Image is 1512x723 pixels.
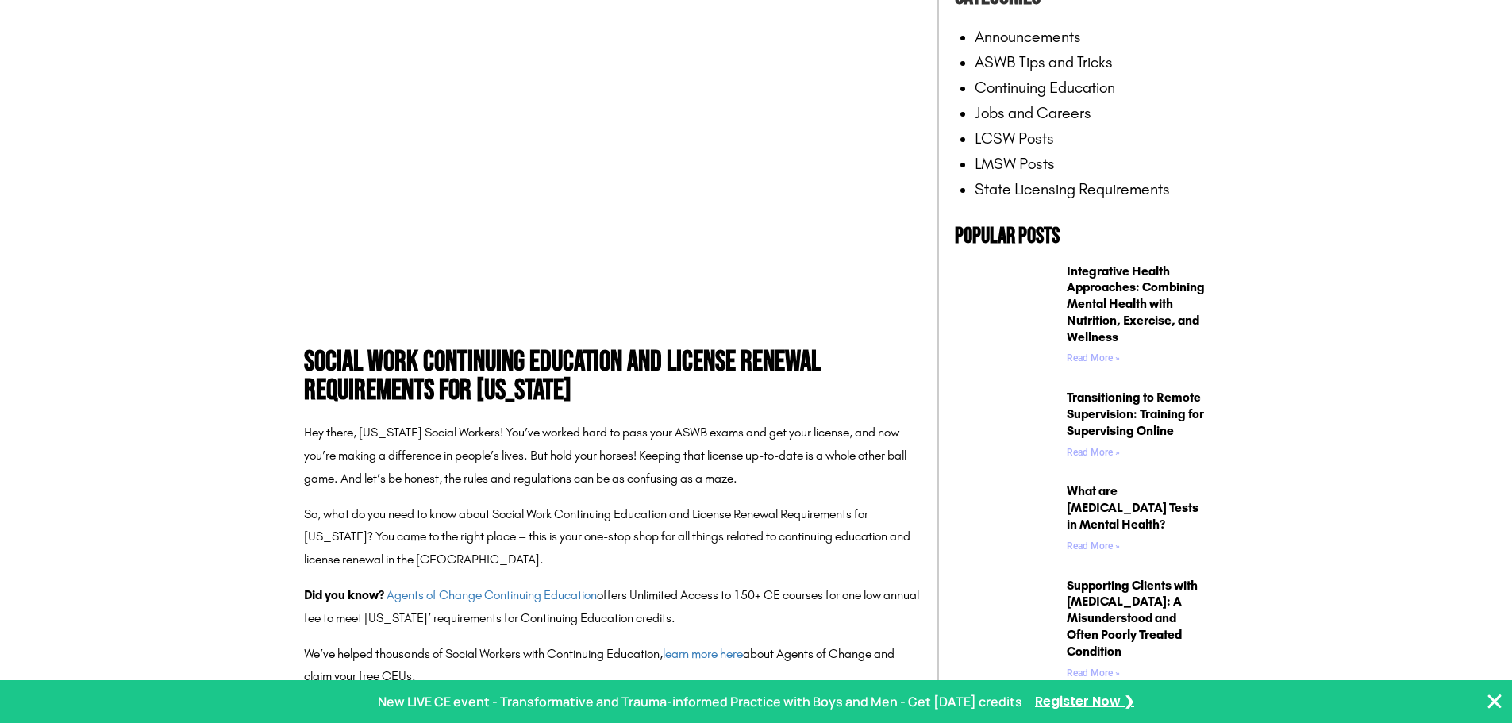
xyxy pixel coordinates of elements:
[663,646,743,661] a: learn more here
[1067,263,1205,344] a: Integrative Health Approaches: Combining Mental Health with Nutrition, Exercise, and Wellness
[1035,690,1134,713] a: Register Now ❯
[304,503,921,571] p: So, what do you need to know about Social Work Continuing Education and License Renewal Requireme...
[387,587,597,602] a: Agents of Change Continuing Education
[1067,447,1120,458] a: Read more about Transitioning to Remote Supervision: Training for Supervising Online
[975,179,1170,198] a: State Licensing Requirements
[1067,578,1198,659] a: Supporting Clients with [MEDICAL_DATA]: A Misunderstood and Often Poorly Treated Condition
[955,263,1056,371] a: Integrative Health Approaches Combining Mental Health with Nutrition, Exercise, and Wellness
[975,52,1113,71] a: ASWB Tips and Tricks
[975,129,1054,148] a: LCSW Posts
[378,690,1022,713] p: New LIVE CE event - Transformative and Trauma-informed Practice with Boys and Men - Get [DATE] cr...
[955,390,1056,447] img: Transitioning to Remote Supervision Training for Supervising Online
[975,154,1055,173] a: LMSW Posts
[955,390,1056,463] a: Transitioning to Remote Supervision Training for Supervising Online
[975,103,1091,122] a: Jobs and Careers
[955,263,1056,321] img: Integrative Health Approaches Combining Mental Health with Nutrition, Exercise, and Wellness
[304,584,921,630] p: offers Unlimited Access to 150+ CE courses for one low annual fee to meet [US_STATE]’ requirement...
[975,78,1115,97] a: Continuing Education
[1067,352,1120,363] a: Read more about Integrative Health Approaches: Combining Mental Health with Nutrition, Exercise, ...
[955,578,1056,685] a: Health Anxiety A Misunderstood and Often Poorly Treated Condition
[1067,390,1204,438] a: Transitioning to Remote Supervision: Training for Supervising Online
[955,483,1056,557] a: What are Emotional Detachment Tests in Mental Health
[304,421,921,490] p: Hey there, [US_STATE] Social Workers! You’ve worked hard to pass your ASWB exams and get your lic...
[304,587,384,602] strong: Did you know?
[1067,483,1198,532] a: What are [MEDICAL_DATA] Tests in Mental Health?
[975,27,1081,46] a: Announcements
[304,348,921,406] h1: Social Work Continuing Education and License Renewal Requirements for [US_STATE]
[1485,692,1504,711] button: Close Banner
[955,483,1056,540] img: What are Emotional Detachment Tests in Mental Health
[1067,667,1120,679] a: Read more about Supporting Clients with Health Anxiety: A Misunderstood and Often Poorly Treated ...
[1067,540,1120,552] a: Read more about What are Emotional Detachment Tests in Mental Health?
[955,225,1209,248] h2: Popular Posts
[955,578,1056,635] img: Health Anxiety A Misunderstood and Often Poorly Treated Condition
[304,643,921,689] p: We’ve helped thousands of Social Workers with Continuing Education, about Agents of Change and cl...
